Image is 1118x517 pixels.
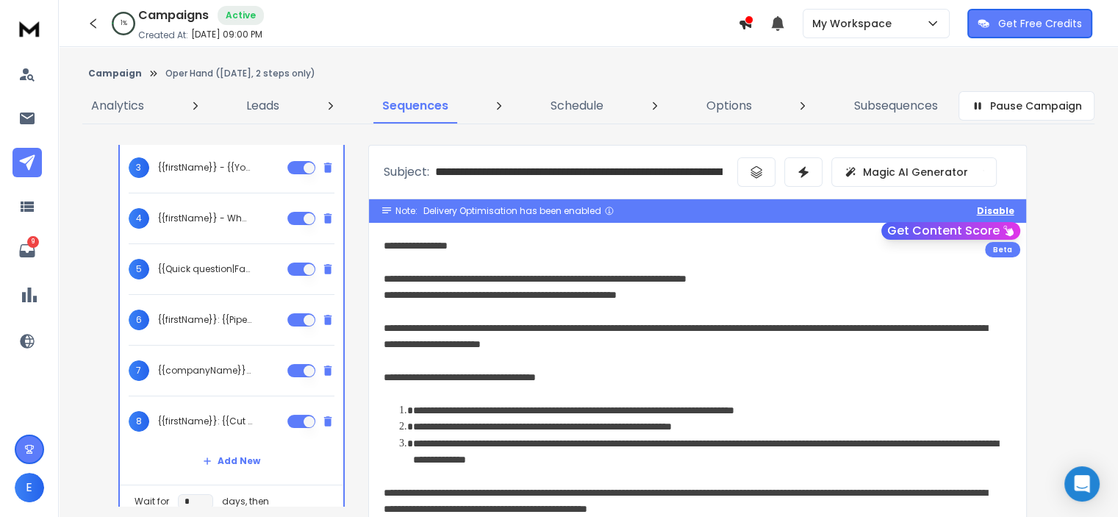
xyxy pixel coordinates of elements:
p: Wait for [135,496,169,507]
p: Leads [246,97,279,115]
span: Note: [395,205,418,217]
p: My Workspace [812,16,897,31]
span: 8 [129,411,149,432]
span: 4 [129,208,149,229]
h1: Campaigns [138,7,209,24]
a: 9 [12,236,42,265]
p: {{firstName}}: {{Cut through the noise|Sales fatigue fix|Your reps deserve better}}? [158,416,252,427]
p: {{Quick question|Fast one for you|Worth a quick look|Idea for}} - {{companyName}}! [158,263,252,275]
button: Pause Campaign [958,91,1094,121]
a: Leads [237,88,288,124]
p: [DATE] 09:00 PM [191,29,262,40]
p: Sequences [382,97,448,115]
p: Oper Hand ([DATE], 2 steps only) [165,68,315,79]
p: days, then [222,496,269,507]
button: E [15,473,44,502]
button: Disable [977,205,1014,217]
a: Analytics [82,88,153,124]
button: Add New [191,446,272,476]
button: Magic AI Generator [831,157,997,187]
button: Get Content Score [881,222,1020,240]
button: Campaign [88,68,142,79]
p: Created At: [138,29,188,41]
p: Get Free Credits [998,16,1082,31]
p: {{companyName}}: {{Your deck under scrutiny|Sales decks crumble|Messaging check}}? [158,365,252,377]
p: Analytics [91,97,144,115]
div: Active [218,6,264,25]
img: logo [15,15,44,42]
a: Subsequences [845,88,947,124]
div: Open Intercom Messenger [1064,466,1100,502]
p: {{firstName}}: {{Pipeline stalls|Deals going quiet|Question about stalled opps}}? [158,314,252,326]
p: Schedule [551,97,603,115]
div: Delivery Optimisation has been enabled [423,205,614,217]
p: 1 % [121,19,127,28]
p: Options [706,97,752,115]
p: {{firstName}} - What one founder did before raising. [158,213,252,224]
span: 3 [129,157,149,178]
div: Beta [985,242,1020,257]
p: Magic AI Generator [863,165,968,179]
button: Get Free Credits [967,9,1092,38]
span: 6 [129,310,149,330]
p: Subject: [384,163,429,181]
span: 7 [129,360,149,381]
p: {{firstName}} - {{You are the pitch|The pitch? It’s you|Founder-led bottleneck: you|You + the pit... [158,162,252,174]
a: Sequences [373,88,457,124]
p: 9 [27,236,39,248]
span: 5 [129,259,149,279]
p: Subsequences [854,97,938,115]
a: Options [698,88,761,124]
a: Schedule [542,88,612,124]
